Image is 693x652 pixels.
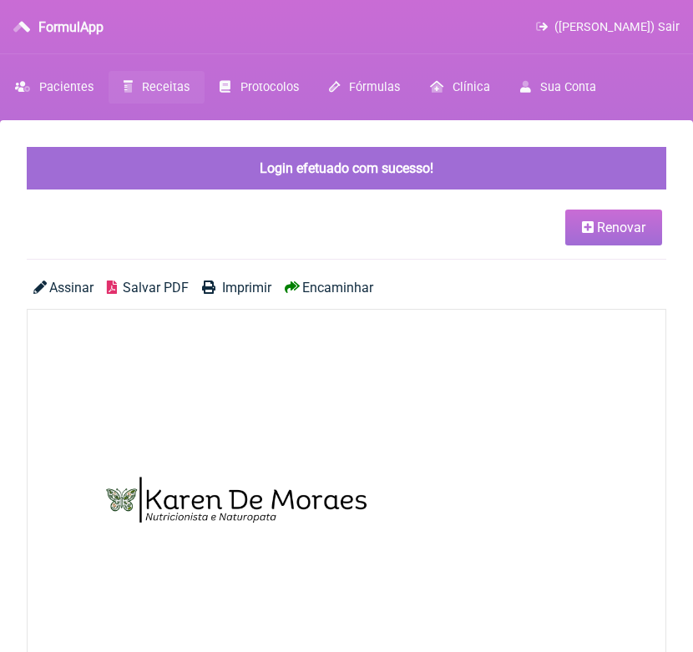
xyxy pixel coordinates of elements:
[240,80,299,94] span: Protocolos
[39,80,94,94] span: Pacientes
[505,71,611,104] a: Sua Conta
[123,280,189,296] span: Salvar PDF
[38,19,104,35] h3: FormulApp
[33,280,94,296] a: Assinar
[415,71,505,104] a: Clínica
[554,20,680,34] span: ([PERSON_NAME]) Sair
[453,80,490,94] span: Clínica
[302,280,373,296] span: Encaminhar
[27,147,666,190] div: Login efetuado com sucesso!
[597,220,645,235] span: Renovar
[536,20,680,34] a: ([PERSON_NAME]) Sair
[314,71,415,104] a: Fórmulas
[107,280,189,296] a: Salvar PDF
[142,80,190,94] span: Receitas
[49,280,94,296] span: Assinar
[565,210,662,245] a: Renovar
[349,80,400,94] span: Fórmulas
[109,71,205,104] a: Receitas
[202,280,271,296] a: Imprimir
[222,280,271,296] span: Imprimir
[205,71,313,104] a: Protocolos
[540,80,596,94] span: Sua Conta
[285,280,373,296] a: Encaminhar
